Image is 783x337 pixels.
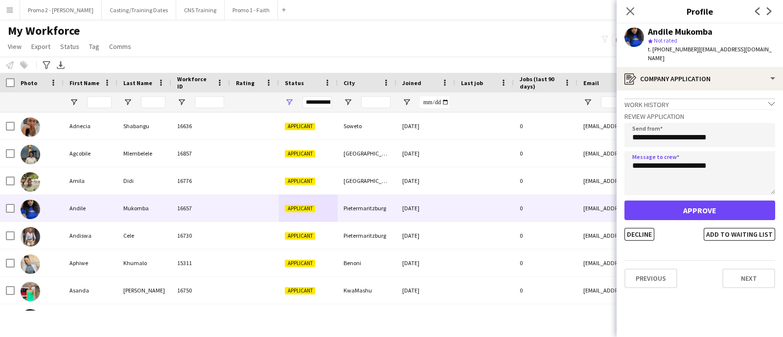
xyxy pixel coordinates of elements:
[285,232,315,240] span: Applicant
[704,228,775,241] button: Add to waiting list
[41,59,52,71] app-action-btn: Advanced filters
[171,195,230,222] div: 16657
[577,195,773,222] div: [EMAIL_ADDRESS][DOMAIN_NAME]
[396,140,455,167] div: [DATE]
[338,140,396,167] div: [GEOGRAPHIC_DATA]
[338,167,396,194] div: [GEOGRAPHIC_DATA]
[171,222,230,249] div: 16730
[21,145,40,164] img: Agcobile Mlembelele
[117,195,171,222] div: Mukomba
[171,140,230,167] div: 16857
[344,98,352,107] button: Open Filter Menu
[177,98,186,107] button: Open Filter Menu
[577,249,773,276] div: [EMAIL_ADDRESS][DOMAIN_NAME]
[577,140,773,167] div: [EMAIL_ADDRESS][DOMAIN_NAME]
[648,45,772,62] span: | [EMAIL_ADDRESS][DOMAIN_NAME]
[64,195,117,222] div: Andile
[514,222,577,249] div: 0
[338,222,396,249] div: Pietermaritzburg
[520,75,560,90] span: Jobs (last 90 days)
[577,304,773,331] div: [EMAIL_ADDRESS][DOMAIN_NAME]
[514,304,577,331] div: 0
[21,79,37,87] span: Photo
[285,98,294,107] button: Open Filter Menu
[285,205,315,212] span: Applicant
[601,96,767,108] input: Email Filter Input
[338,195,396,222] div: Pietermaritzburg
[285,287,315,294] span: Applicant
[338,304,396,331] div: [GEOGRAPHIC_DATA]
[654,37,677,44] span: Not rated
[117,167,171,194] div: Didi
[617,5,783,18] h3: Profile
[722,269,775,288] button: Next
[69,79,99,87] span: First Name
[396,304,455,331] div: [DATE]
[89,42,99,51] span: Tag
[141,96,165,108] input: Last Name Filter Input
[577,112,773,139] div: [EMAIL_ADDRESS][DOMAIN_NAME]
[105,40,135,53] a: Comms
[109,42,131,51] span: Comms
[117,277,171,304] div: [PERSON_NAME]
[21,309,40,329] img: Asanda Mdladla
[8,23,80,38] span: My Workforce
[514,249,577,276] div: 0
[338,277,396,304] div: KwaMashu
[195,96,224,108] input: Workforce ID Filter Input
[55,59,67,71] app-action-btn: Export XLSX
[64,140,117,167] div: Agcobile
[123,98,132,107] button: Open Filter Menu
[617,67,783,90] div: Company application
[648,27,713,36] div: Andile Mukomba
[583,98,592,107] button: Open Filter Menu
[402,98,411,107] button: Open Filter Menu
[21,200,40,219] img: Andile Mukomba
[225,0,278,20] button: Promo 1 - Faith
[514,167,577,194] div: 0
[117,140,171,167] div: Mlembelele
[64,304,117,331] div: Asanda
[396,112,455,139] div: [DATE]
[402,79,421,87] span: Joined
[624,269,677,288] button: Previous
[64,249,117,276] div: Aphiwe
[27,40,54,53] a: Export
[514,112,577,139] div: 0
[64,112,117,139] div: Adnecia
[21,282,40,301] img: Asanda Mandisa
[338,249,396,276] div: Benoni
[396,167,455,194] div: [DATE]
[344,79,355,87] span: City
[171,112,230,139] div: 16636
[60,42,79,51] span: Status
[285,260,315,267] span: Applicant
[624,98,775,109] div: Work history
[612,34,661,46] button: Everyone6,960
[236,79,254,87] span: Rating
[21,172,40,192] img: Amila Didi
[648,45,699,53] span: t. [PHONE_NUMBER]
[8,42,22,51] span: View
[514,277,577,304] div: 0
[361,96,391,108] input: City Filter Input
[123,79,152,87] span: Last Name
[285,79,304,87] span: Status
[420,96,449,108] input: Joined Filter Input
[177,75,212,90] span: Workforce ID
[583,79,599,87] span: Email
[624,228,654,241] button: Decline
[31,42,50,51] span: Export
[577,222,773,249] div: [EMAIL_ADDRESS][DOMAIN_NAME]
[69,98,78,107] button: Open Filter Menu
[171,277,230,304] div: 16750
[4,40,25,53] a: View
[624,201,775,220] button: Approve
[396,277,455,304] div: [DATE]
[396,249,455,276] div: [DATE]
[102,0,176,20] button: Casting/Training Dates
[577,167,773,194] div: [EMAIL_ADDRESS][DOMAIN_NAME]
[21,254,40,274] img: Aphiwe Khumalo
[117,222,171,249] div: Cele
[396,222,455,249] div: [DATE]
